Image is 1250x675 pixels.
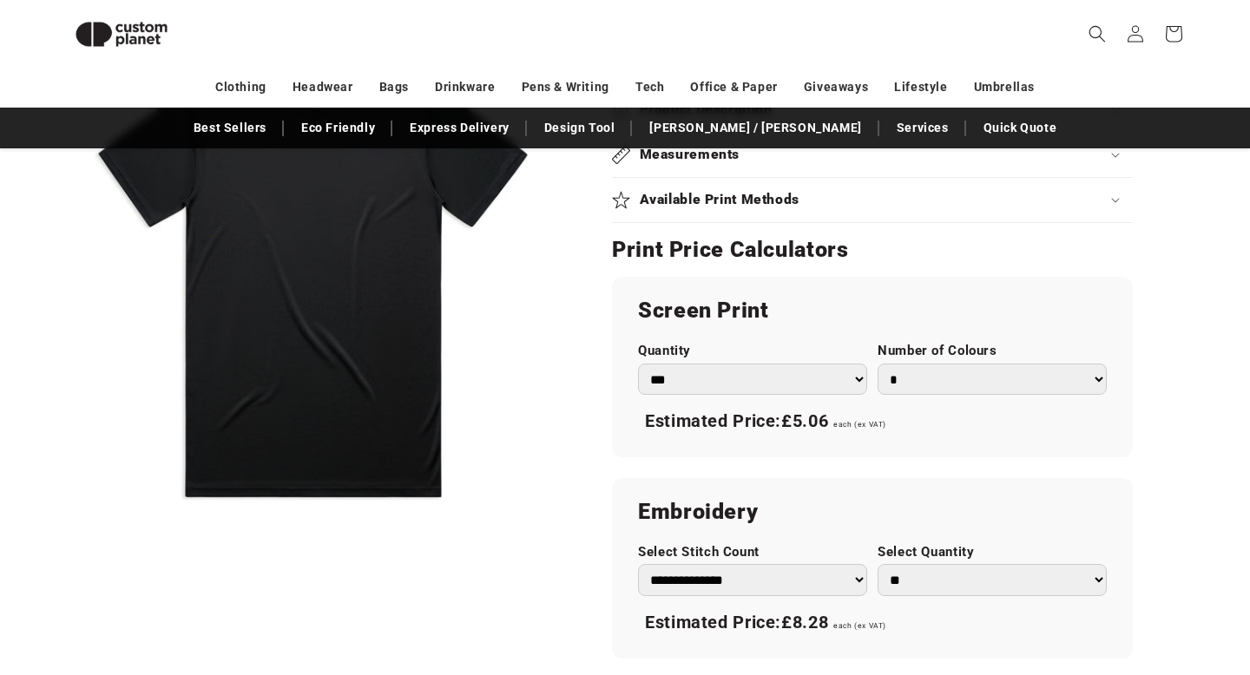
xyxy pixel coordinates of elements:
summary: Search [1078,15,1116,53]
h2: Embroidery [638,498,1107,526]
a: Clothing [215,72,266,102]
media-gallery: Gallery Viewer [61,26,569,534]
a: Best Sellers [185,113,275,143]
a: Tech [635,72,664,102]
a: [PERSON_NAME] / [PERSON_NAME] [641,113,870,143]
span: £5.06 [781,410,828,431]
a: Bags [379,72,409,102]
a: Giveaways [804,72,868,102]
span: each (ex VAT) [833,420,886,429]
label: Select Quantity [878,544,1107,560]
div: Estimated Price: [638,403,1107,440]
a: Umbrellas [974,72,1035,102]
div: Estimated Price: [638,605,1107,641]
a: Lifestyle [894,72,947,102]
iframe: Chat Widget [952,488,1250,675]
a: Headwear [293,72,353,102]
span: £8.28 [781,612,828,632]
a: Design Tool [536,113,624,143]
label: Number of Colours [878,343,1107,359]
a: Services [888,113,957,143]
img: Custom Planet [61,7,182,62]
h2: Screen Print [638,297,1107,324]
summary: Available Print Methods [612,178,1133,222]
span: each (ex VAT) [833,621,886,630]
label: Select Stitch Count [638,544,867,560]
a: Eco Friendly [293,113,384,143]
label: Quantity [638,343,867,359]
a: Pens & Writing [522,72,609,102]
a: Express Delivery [401,113,518,143]
a: Office & Paper [690,72,777,102]
summary: Measurements [612,133,1133,177]
a: Quick Quote [975,113,1066,143]
h2: Available Print Methods [640,191,800,209]
h2: Print Price Calculators [612,236,1133,264]
a: Drinkware [435,72,495,102]
h2: Measurements [640,146,740,164]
